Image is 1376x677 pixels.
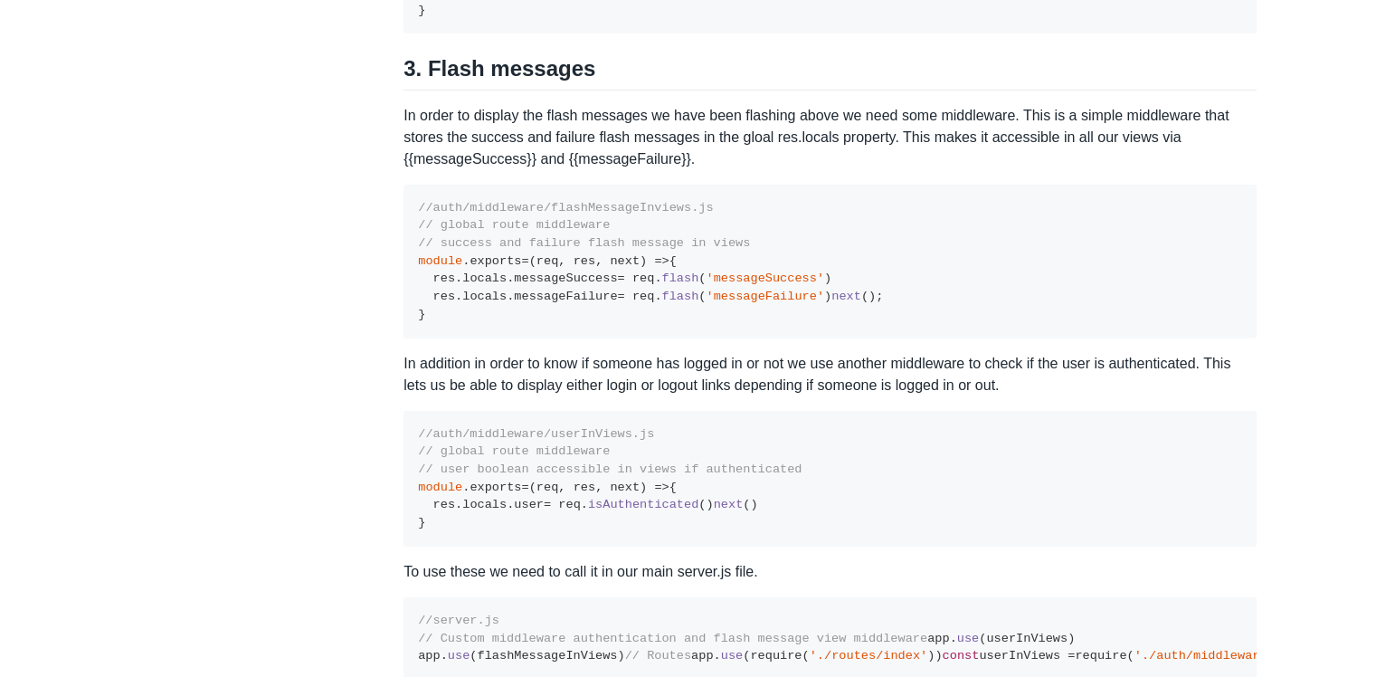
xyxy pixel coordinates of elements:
span: //server.js [418,614,499,627]
p: In addition in order to know if someone has logged in or not we use another middleware to check i... [403,353,1257,396]
span: // success and failure flash message in views [418,236,750,250]
span: user [514,498,544,511]
span: // global route middleware [418,444,610,458]
span: use [448,649,470,663]
span: // Custom middleware authentication and flash message view middleware [418,632,927,645]
span: // user boolean accessible in views if authenticated [418,462,802,476]
span: next [831,290,861,303]
span: //auth/middleware/flashMessageInviews.js [418,201,713,215]
p: In order to display the flash messages we have been flashing above we need some middleware. This ... [403,105,1257,170]
span: //auth/middleware/userInViews.js [418,427,654,441]
span: isAuthenticated [588,498,698,511]
span: ( ) => [529,481,669,494]
span: req, res, next [536,481,640,494]
span: // Routes [625,649,691,663]
span: './routes/index' [810,649,928,663]
code: . = { res. . = req. ( ) res. . = req. ( ) (); } [418,201,883,321]
span: use [957,632,979,645]
span: exports [470,481,521,494]
span: module [418,481,462,494]
span: messageSuccess [514,272,617,285]
span: ( ) => [529,254,669,268]
span: flash [661,272,698,285]
span: use [721,649,743,663]
span: module [418,254,462,268]
code: . = { res. . = req. () () } [418,427,802,530]
p: To use these we need to call it in our main server.js file. [403,561,1257,583]
span: 'messageFailure' [706,290,824,303]
span: locals [462,498,507,511]
span: 'messageSuccess' [706,272,824,285]
span: messageFailure [514,290,617,303]
span: // global route middleware [418,218,610,232]
span: locals [462,272,507,285]
span: locals [462,290,507,303]
span: flash [661,290,698,303]
h2: 3. Flash messages [403,55,1257,90]
span: next [714,498,744,511]
span: req, res, next [536,254,640,268]
span: require [1075,649,1126,663]
span: const [943,649,980,663]
span: require [750,649,802,663]
span: exports [470,254,521,268]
